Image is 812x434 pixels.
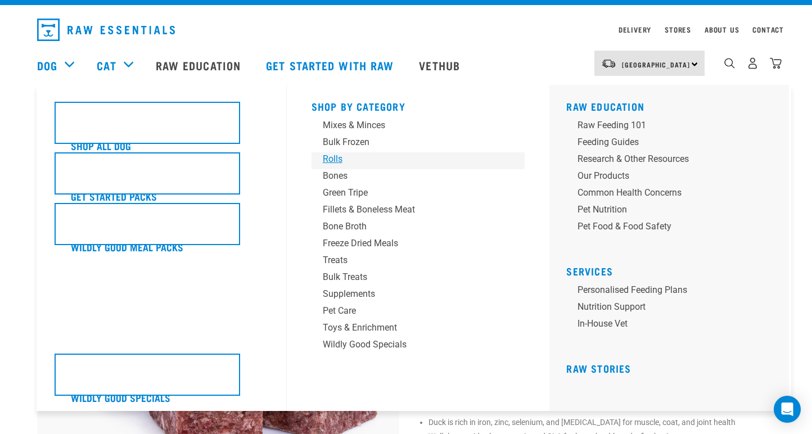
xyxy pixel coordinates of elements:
a: In-house vet [566,317,780,334]
a: Raw Stories [566,365,631,371]
a: Green Tripe [312,186,525,203]
img: user.png [747,57,759,69]
a: Vethub [408,43,474,88]
img: Raw Essentials Logo [37,19,175,41]
h5: Wildly Good Meal Packs [71,239,183,254]
h5: Shop All Dog [71,138,131,153]
div: Bulk Treats [323,270,498,284]
img: home-icon-1@2x.png [724,58,735,69]
a: Fillets & Boneless Meat [312,203,525,220]
h5: Services [566,265,780,274]
a: Contact [752,28,784,31]
a: Bone Broth [312,220,525,237]
nav: dropdown navigation [28,14,784,46]
a: Wildly Good Specials [55,354,268,404]
a: Research & Other Resources [566,152,780,169]
a: Wildly Good Meal Packs [55,203,268,254]
a: Feeding Guides [566,135,780,152]
div: Green Tripe [323,186,498,200]
div: Our Products [578,169,753,183]
a: Wildly Good Specials [312,338,525,355]
img: home-icon@2x.png [770,57,782,69]
a: Pet Care [312,304,525,321]
div: Common Health Concerns [578,186,753,200]
h5: Shop By Category [312,101,525,110]
div: Rolls [323,152,498,166]
div: Supplements [323,287,498,301]
a: Pet Nutrition [566,203,780,220]
div: Treats [323,254,498,267]
a: Cat [97,57,116,74]
a: Rolls [312,152,525,169]
a: Raw Education [566,103,644,109]
div: Bone Broth [323,220,498,233]
a: Dog [37,57,57,74]
div: Mixes & Minces [323,119,498,132]
a: Toys & Enrichment [312,321,525,338]
div: Pet Food & Food Safety [578,220,753,233]
a: Bulk Frozen [312,135,525,152]
a: Personalised Feeding Plans [566,283,780,300]
div: Freeze Dried Meals [323,237,498,250]
div: Pet Care [323,304,498,318]
a: Treats [312,254,525,270]
a: Stores [665,28,691,31]
div: Fillets & Boneless Meat [323,203,498,216]
a: Our Products [566,169,780,186]
a: Nutrition Support [566,300,780,317]
a: Bulk Treats [312,270,525,287]
div: Toys & Enrichment [323,321,498,334]
a: Freeze Dried Meals [312,237,525,254]
a: Mixes & Minces [312,119,525,135]
a: Raw Education [145,43,255,88]
div: Wildly Good Specials [323,338,498,351]
span: [GEOGRAPHIC_DATA] [622,62,690,66]
h5: Wildly Good Specials [71,390,170,405]
div: Raw Feeding 101 [578,119,753,132]
a: Raw Feeding 101 [566,119,780,135]
a: Common Health Concerns [566,186,780,203]
div: Pet Nutrition [578,203,753,216]
a: Delivery [619,28,651,31]
div: Bulk Frozen [323,135,498,149]
li: Duck is rich in iron, zinc, selenium, and [MEDICAL_DATA] for muscle, coat, and joint health [428,417,775,428]
div: Feeding Guides [578,135,753,149]
a: Get started with Raw [255,43,408,88]
a: Pet Food & Food Safety [566,220,780,237]
div: Research & Other Resources [578,152,753,166]
a: Get Started Packs [55,152,268,203]
a: Shop All Dog [55,102,268,152]
a: Supplements [312,287,525,304]
img: van-moving.png [601,58,616,69]
div: Open Intercom Messenger [774,396,801,423]
a: Bones [312,169,525,186]
h5: Get Started Packs [71,189,157,204]
a: About Us [705,28,739,31]
div: Bones [323,169,498,183]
